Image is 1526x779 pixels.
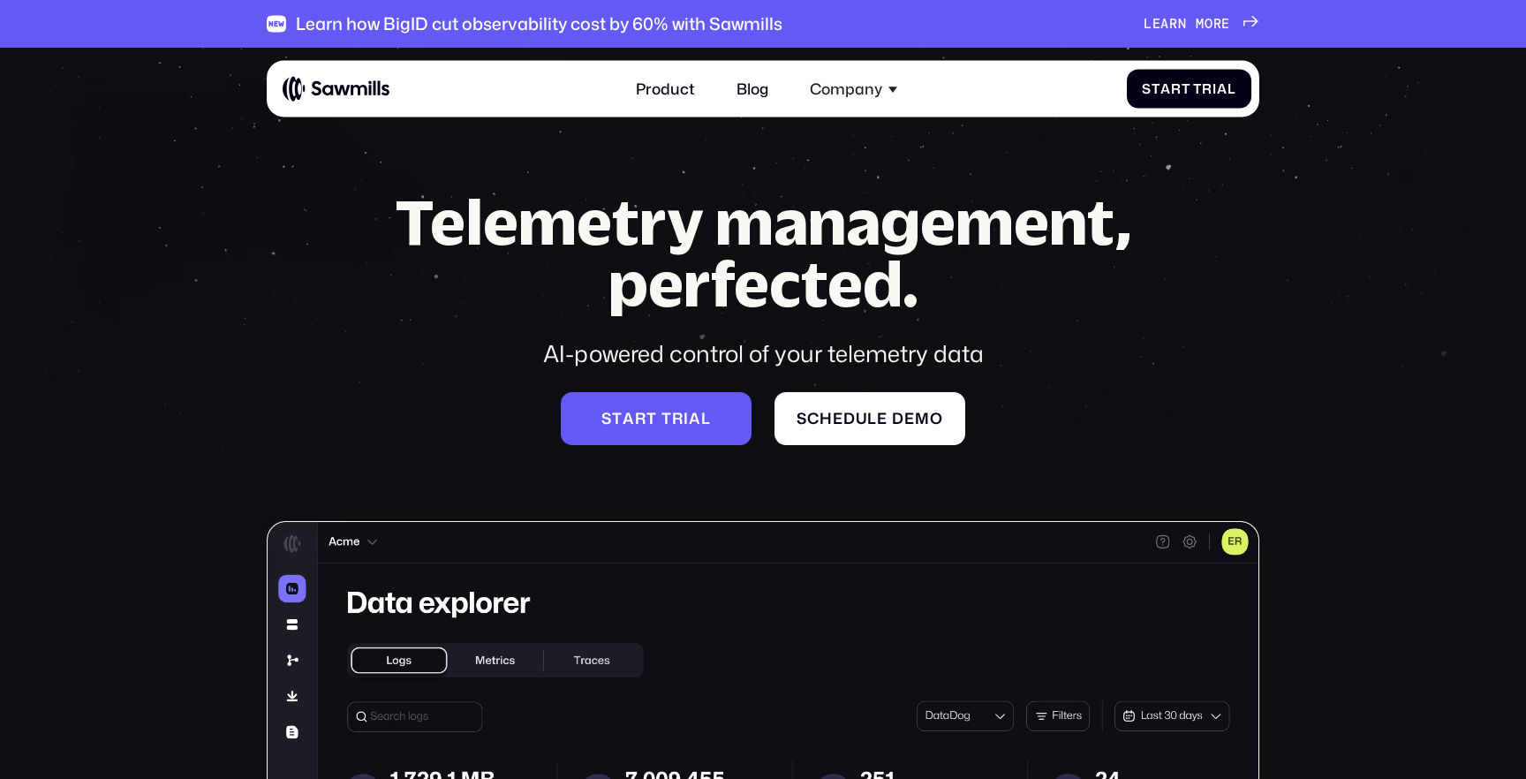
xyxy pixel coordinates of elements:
span: a [1160,16,1169,32]
span: l [701,410,711,428]
a: Starttrial [561,392,752,445]
span: u [856,410,868,428]
span: t [1152,81,1160,97]
span: h [820,410,833,428]
span: m [915,410,930,428]
div: Company [798,68,909,110]
span: T [1193,81,1202,97]
span: S [797,410,807,428]
div: AI-powered control of your telemetry data [358,337,1168,369]
span: o [930,410,943,428]
span: r [635,410,646,428]
span: a [1217,81,1228,97]
span: e [1221,16,1230,32]
span: i [1212,81,1217,97]
a: Blog [725,68,780,110]
a: Learnmore [1144,16,1259,32]
span: a [1160,81,1171,97]
span: t [1182,81,1190,97]
span: e [833,410,843,428]
span: S [1142,81,1152,97]
span: l [867,410,877,428]
span: a [689,410,701,428]
a: Scheduledemo [774,392,965,445]
span: l [1228,81,1236,97]
span: r [1171,81,1182,97]
span: e [877,410,888,428]
span: r [1213,16,1222,32]
span: t [612,410,623,428]
span: c [807,410,820,428]
a: StartTrial [1127,70,1251,109]
h1: Telemetry management, perfected. [358,191,1168,314]
span: t [646,410,657,428]
span: i [684,410,689,428]
span: r [1169,16,1178,32]
a: Product [624,68,706,110]
span: d [892,410,904,428]
span: t [661,410,672,428]
span: S [601,410,612,428]
span: d [843,410,856,428]
span: m [1196,16,1205,32]
span: o [1205,16,1213,32]
span: L [1144,16,1152,32]
div: Learn how BigID cut observability cost by 60% with Sawmills [296,13,782,34]
div: Company [810,79,882,98]
span: r [672,410,684,428]
span: r [1202,81,1212,97]
span: e [904,410,915,428]
span: a [623,410,635,428]
span: n [1178,16,1187,32]
span: e [1152,16,1161,32]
